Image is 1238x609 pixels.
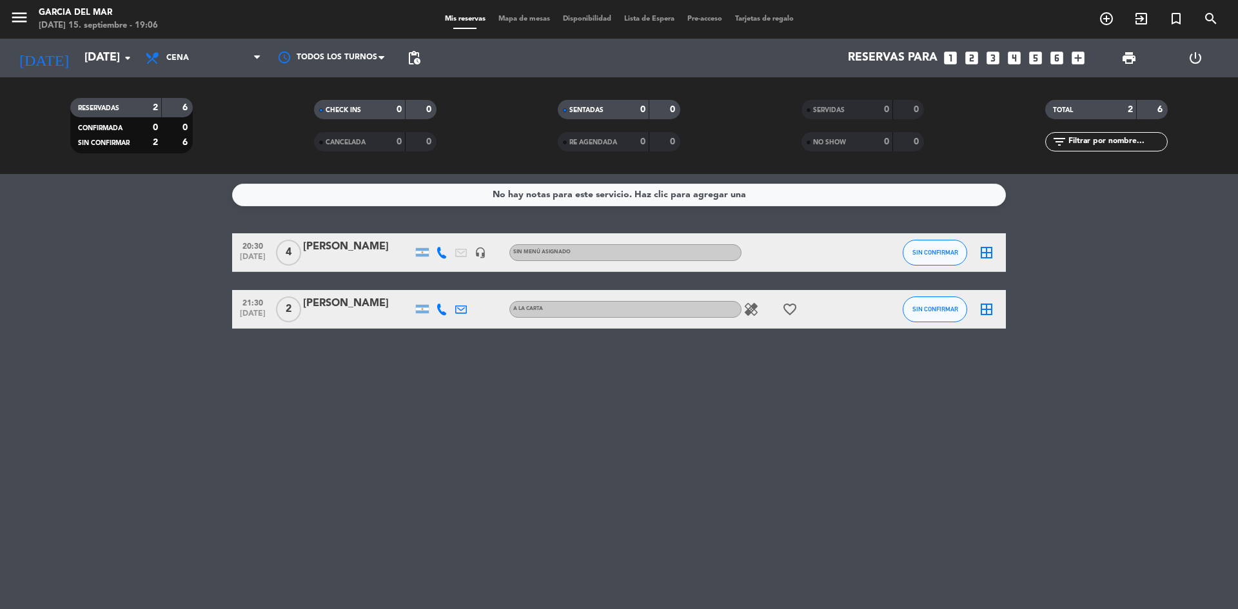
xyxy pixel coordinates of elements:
strong: 2 [1128,105,1133,114]
i: favorite_border [782,302,798,317]
i: border_all [979,245,994,260]
strong: 0 [640,137,645,146]
span: Mis reservas [438,15,492,23]
span: CONFIRMADA [78,125,123,131]
span: SIN CONFIRMAR [78,140,130,146]
span: RESERVADAS [78,105,119,111]
span: Lista de Espera [618,15,681,23]
span: Reservas para [848,52,938,64]
strong: 0 [884,137,889,146]
div: [DATE] 15. septiembre - 19:06 [39,19,158,32]
strong: 0 [884,105,889,114]
span: RE AGENDADA [569,139,617,146]
div: [PERSON_NAME] [303,238,413,255]
strong: 6 [182,138,190,147]
span: Sin menú asignado [513,249,571,255]
i: turned_in_not [1168,11,1184,26]
span: SERVIDAS [813,107,845,113]
i: looks_5 [1027,50,1044,66]
input: Filtrar por nombre... [1067,135,1167,149]
i: search [1203,11,1219,26]
i: menu [10,8,29,27]
strong: 0 [640,105,645,114]
div: No hay notas para este servicio. Haz clic para agregar una [493,188,746,202]
strong: 0 [426,137,434,146]
span: TOTAL [1053,107,1073,113]
button: SIN CONFIRMAR [903,240,967,266]
i: looks_3 [985,50,1001,66]
span: Tarjetas de regalo [729,15,800,23]
i: looks_two [963,50,980,66]
span: SIN CONFIRMAR [912,305,958,313]
span: Disponibilidad [556,15,618,23]
strong: 0 [397,137,402,146]
span: 2 [276,296,301,322]
strong: 2 [153,103,158,112]
i: add_box [1070,50,1086,66]
button: menu [10,8,29,32]
span: 4 [276,240,301,266]
i: [DATE] [10,44,78,72]
i: border_all [979,302,994,317]
span: CHECK INS [326,107,361,113]
i: add_circle_outline [1099,11,1114,26]
strong: 2 [153,138,158,147]
strong: 0 [426,105,434,114]
span: Cena [166,53,189,63]
i: filter_list [1052,134,1067,150]
strong: 0 [182,123,190,132]
span: 20:30 [237,238,269,253]
strong: 0 [914,105,921,114]
i: arrow_drop_down [120,50,135,66]
strong: 0 [397,105,402,114]
span: CANCELADA [326,139,366,146]
div: [PERSON_NAME] [303,295,413,312]
span: SENTADAS [569,107,604,113]
strong: 0 [153,123,158,132]
div: LOG OUT [1162,39,1228,77]
span: 21:30 [237,295,269,309]
i: looks_4 [1006,50,1023,66]
span: Pre-acceso [681,15,729,23]
div: Garcia del Mar [39,6,158,19]
i: looks_6 [1048,50,1065,66]
span: [DATE] [237,253,269,267]
i: headset_mic [475,247,486,258]
strong: 0 [670,105,678,114]
strong: 0 [914,137,921,146]
span: NO SHOW [813,139,846,146]
button: SIN CONFIRMAR [903,296,967,322]
span: A LA CARTA [513,306,543,311]
i: looks_one [942,50,959,66]
strong: 6 [1157,105,1165,114]
span: [DATE] [237,309,269,324]
span: SIN CONFIRMAR [912,249,958,256]
span: pending_actions [406,50,422,66]
i: power_settings_new [1188,50,1203,66]
strong: 6 [182,103,190,112]
i: exit_to_app [1134,11,1149,26]
span: print [1121,50,1137,66]
strong: 0 [670,137,678,146]
i: healing [743,302,759,317]
span: Mapa de mesas [492,15,556,23]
